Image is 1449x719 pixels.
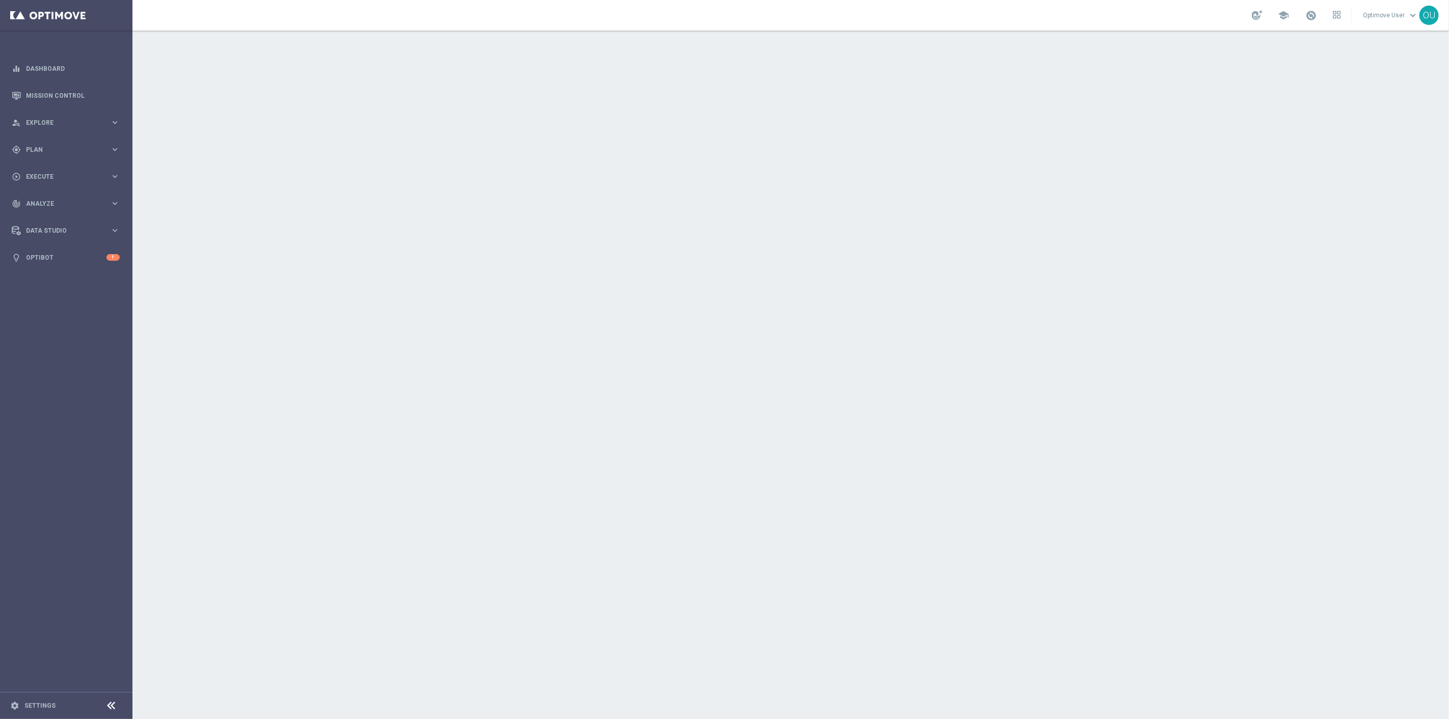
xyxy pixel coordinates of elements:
[110,145,120,154] i: keyboard_arrow_right
[110,199,120,208] i: keyboard_arrow_right
[12,145,110,154] div: Plan
[11,254,120,262] button: lightbulb Optibot 1
[1362,8,1419,23] a: Optimove Userkeyboard_arrow_down
[26,201,110,207] span: Analyze
[12,118,21,127] i: person_search
[24,703,56,709] a: Settings
[12,172,21,181] i: play_circle_outline
[11,119,120,127] button: person_search Explore keyboard_arrow_right
[12,244,120,271] div: Optibot
[1407,10,1418,21] span: keyboard_arrow_down
[12,199,110,208] div: Analyze
[12,82,120,109] div: Mission Control
[11,173,120,181] button: play_circle_outline Execute keyboard_arrow_right
[12,64,21,73] i: equalizer
[26,120,110,126] span: Explore
[26,147,110,153] span: Plan
[12,253,21,262] i: lightbulb
[12,118,110,127] div: Explore
[12,199,21,208] i: track_changes
[26,82,120,109] a: Mission Control
[11,227,120,235] button: Data Studio keyboard_arrow_right
[110,172,120,181] i: keyboard_arrow_right
[106,254,120,261] div: 1
[12,226,110,235] div: Data Studio
[12,55,120,82] div: Dashboard
[11,65,120,73] button: equalizer Dashboard
[12,145,21,154] i: gps_fixed
[110,226,120,235] i: keyboard_arrow_right
[26,228,110,234] span: Data Studio
[12,172,110,181] div: Execute
[11,200,120,208] button: track_changes Analyze keyboard_arrow_right
[26,55,120,82] a: Dashboard
[110,118,120,127] i: keyboard_arrow_right
[11,146,120,154] button: gps_fixed Plan keyboard_arrow_right
[11,92,120,100] button: Mission Control
[26,174,110,180] span: Execute
[1278,10,1289,21] span: school
[1419,6,1439,25] div: OU
[10,701,19,710] i: settings
[26,244,106,271] a: Optibot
